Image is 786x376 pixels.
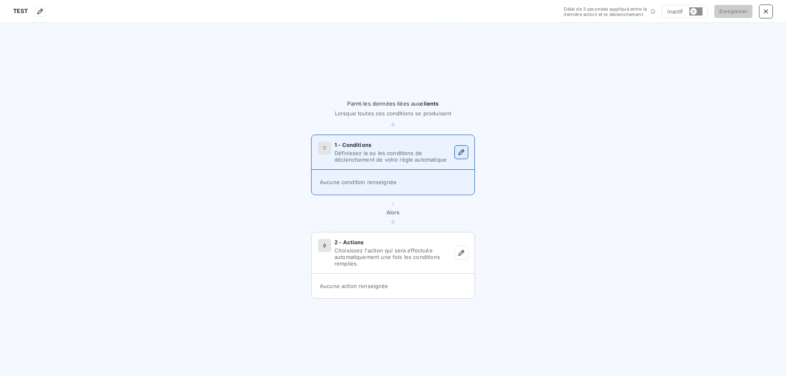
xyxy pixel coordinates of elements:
[714,5,752,18] button: Enregistrer
[334,150,455,163] span: Définissez la ou les conditions de déclenchement de votre règle automatique
[667,8,683,15] span: Inactif
[13,7,28,14] span: TEST
[334,247,455,267] span: Choisissez l'action qui sera effectuée automatiquement une fois les conditions remplies.
[386,206,400,217] span: Alors
[320,179,397,185] span: Aucune condition renseignée
[334,142,371,148] span: 1 - Conditions
[320,283,388,289] span: Aucune action renseignée
[334,239,364,245] span: 2 - Actions
[335,110,451,117] span: Lorsque toutes ces conditions se produisent
[758,348,778,368] iframe: Intercom live chat
[347,100,438,107] span: Parmi les données liées aux
[564,6,647,17] span: Délai de 3 secondes appliqué entre la dernière action et le déclenchement.
[420,100,438,107] span: clients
